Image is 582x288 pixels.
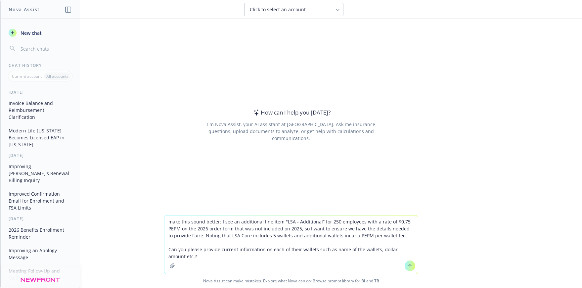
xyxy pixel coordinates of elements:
div: [DATE] [1,89,80,95]
textarea: make this sound better: I see an additional line item "LSA - Additional” for 250 employees with a... [164,216,418,274]
button: Improved Confirmation Email for Enrollment and FSA Limits [6,188,74,213]
div: [DATE] [1,153,80,158]
span: Nova Assist can make mistakes. Explore what Nova can do: Browse prompt library for and [3,274,579,288]
p: All accounts [46,73,68,79]
span: New chat [19,29,42,36]
h1: Nova Assist [9,6,40,13]
input: Search chats [19,44,72,53]
p: Current account [12,73,42,79]
button: Click to select an account [244,3,343,16]
div: Chat History [1,63,80,68]
button: Modern Life [US_STATE] Becomes Licensed EAP in [US_STATE] [6,125,74,150]
button: Improving [PERSON_NAME]'s Renewal Billing Inquiry [6,161,74,186]
button: Improving an Apology Message [6,245,74,263]
a: BI [361,278,365,284]
span: Click to select an account [250,6,306,13]
div: I'm Nova Assist, your AI assistant at [GEOGRAPHIC_DATA]. Ask me insurance questions, upload docum... [198,121,384,142]
div: [DATE] [1,216,80,221]
div: How can I help you [DATE]? [251,108,331,117]
a: TR [374,278,379,284]
button: New chat [6,27,74,39]
button: Invoice Balance and Reimbursement Clarification [6,98,74,122]
button: 2026 Benefits Enrollment Reminder [6,224,74,242]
